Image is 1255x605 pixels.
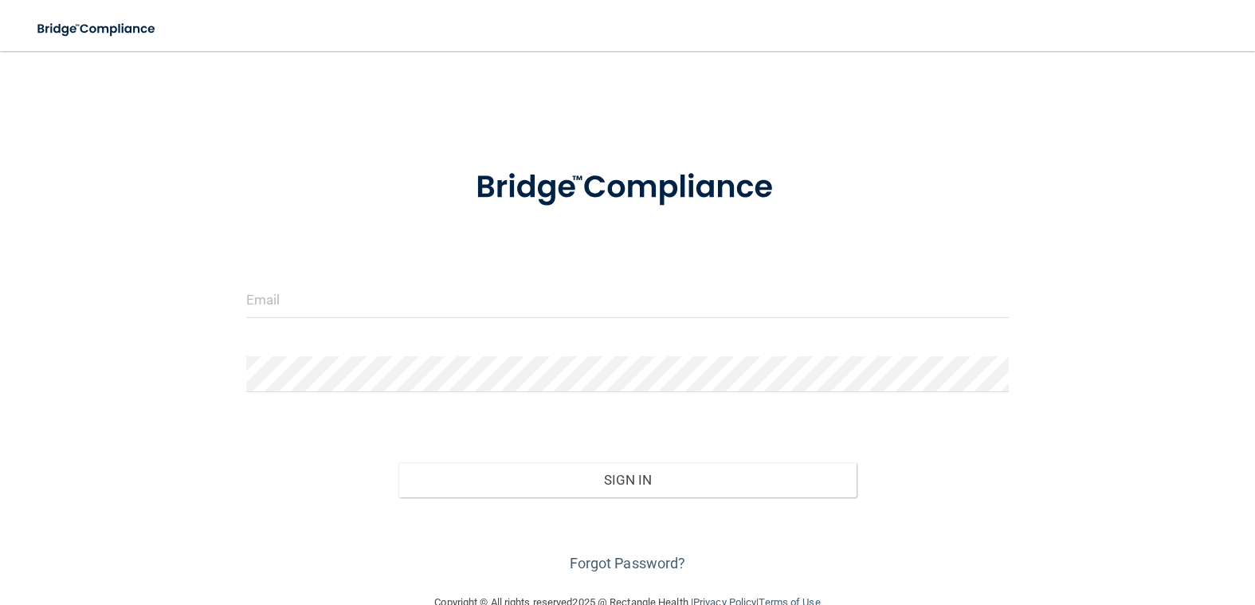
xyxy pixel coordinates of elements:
[570,555,686,572] a: Forgot Password?
[24,13,171,45] img: bridge_compliance_login_screen.278c3ca4.svg
[246,282,1009,318] input: Email
[443,147,812,229] img: bridge_compliance_login_screen.278c3ca4.svg
[398,462,856,497] button: Sign In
